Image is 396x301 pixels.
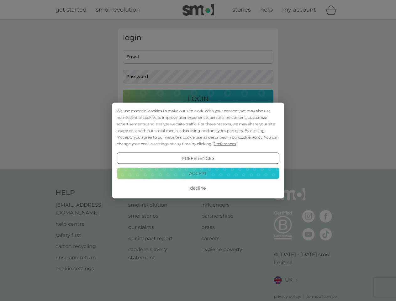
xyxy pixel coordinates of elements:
[117,153,279,164] button: Preferences
[238,135,262,140] span: Cookie Policy
[117,108,279,147] div: We use essential cookies to make our site work. With your consent, we may also use non-essential ...
[117,182,279,194] button: Decline
[214,141,236,146] span: Preferences
[112,103,284,198] div: Cookie Consent Prompt
[117,167,279,179] button: Accept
